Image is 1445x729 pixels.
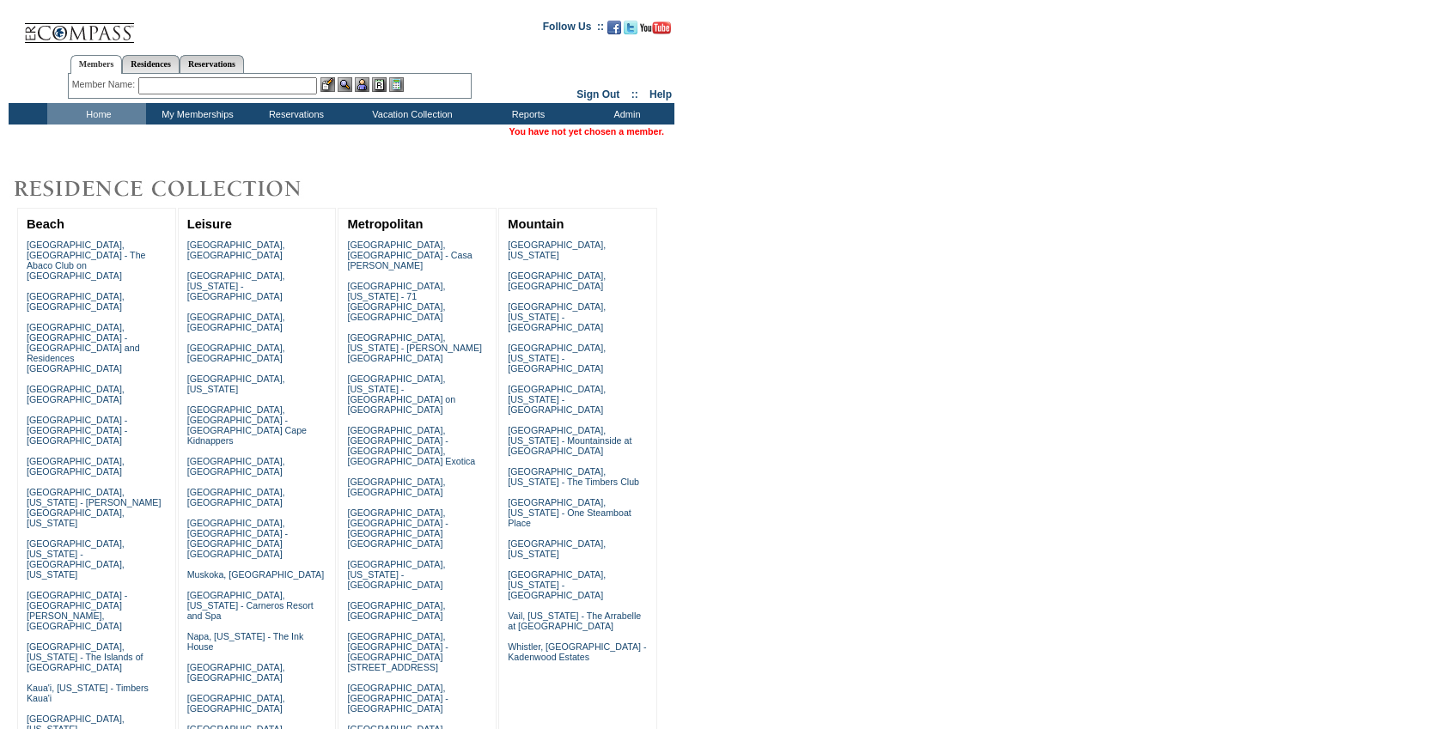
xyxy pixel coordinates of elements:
img: Become our fan on Facebook [607,21,621,34]
a: [GEOGRAPHIC_DATA], [GEOGRAPHIC_DATA] - [GEOGRAPHIC_DATA], [GEOGRAPHIC_DATA] Exotica [347,425,475,466]
a: [GEOGRAPHIC_DATA], [GEOGRAPHIC_DATA] [187,487,285,507]
a: [GEOGRAPHIC_DATA], [GEOGRAPHIC_DATA] [187,662,285,683]
a: [GEOGRAPHIC_DATA], [GEOGRAPHIC_DATA] [27,456,125,477]
img: Destinations by Exclusive Resorts [9,172,344,206]
a: [GEOGRAPHIC_DATA], [GEOGRAPHIC_DATA] - [GEOGRAPHIC_DATA] [GEOGRAPHIC_DATA] [187,518,288,559]
a: [GEOGRAPHIC_DATA], [GEOGRAPHIC_DATA] - [GEOGRAPHIC_DATA] and Residences [GEOGRAPHIC_DATA] [27,322,140,374]
a: [GEOGRAPHIC_DATA], [US_STATE] - [GEOGRAPHIC_DATA] [508,343,606,374]
a: [GEOGRAPHIC_DATA], [US_STATE] - [PERSON_NAME][GEOGRAPHIC_DATA], [US_STATE] [27,487,162,528]
a: [GEOGRAPHIC_DATA], [GEOGRAPHIC_DATA] - Casa [PERSON_NAME] [347,240,472,270]
a: [GEOGRAPHIC_DATA], [GEOGRAPHIC_DATA] - [GEOGRAPHIC_DATA][STREET_ADDRESS] [347,631,448,672]
img: i.gif [9,26,22,27]
a: Sign Out [576,88,619,100]
a: [GEOGRAPHIC_DATA], [US_STATE] - [GEOGRAPHIC_DATA] on [GEOGRAPHIC_DATA] [347,374,455,415]
a: Muskoka, [GEOGRAPHIC_DATA] [187,569,324,580]
a: [GEOGRAPHIC_DATA], [GEOGRAPHIC_DATA] [187,240,285,260]
img: b_calculator.gif [389,77,404,92]
a: [GEOGRAPHIC_DATA], [GEOGRAPHIC_DATA] [347,477,445,497]
a: [GEOGRAPHIC_DATA], [US_STATE] - [GEOGRAPHIC_DATA] [347,559,445,590]
a: [GEOGRAPHIC_DATA], [GEOGRAPHIC_DATA] [508,270,606,291]
a: [GEOGRAPHIC_DATA], [US_STATE] [508,240,606,260]
span: :: [631,88,638,100]
a: [GEOGRAPHIC_DATA], [GEOGRAPHIC_DATA] [187,343,285,363]
a: [GEOGRAPHIC_DATA], [GEOGRAPHIC_DATA] [27,291,125,312]
a: [GEOGRAPHIC_DATA], [GEOGRAPHIC_DATA] - [GEOGRAPHIC_DATA] [GEOGRAPHIC_DATA] [347,507,448,549]
div: Member Name: [72,77,138,92]
a: Leisure [187,217,232,231]
a: Become our fan on Facebook [607,26,621,36]
img: Reservations [372,77,387,92]
a: Subscribe to our YouTube Channel [640,26,671,36]
a: [GEOGRAPHIC_DATA], [GEOGRAPHIC_DATA] [187,456,285,477]
a: [GEOGRAPHIC_DATA], [US_STATE] - Carneros Resort and Spa [187,590,314,621]
a: Metropolitan [347,217,423,231]
a: Reservations [180,55,244,73]
a: [GEOGRAPHIC_DATA] - [GEOGRAPHIC_DATA][PERSON_NAME], [GEOGRAPHIC_DATA] [27,590,127,631]
img: Follow us on Twitter [624,21,637,34]
span: You have not yet chosen a member. [509,126,664,137]
a: [GEOGRAPHIC_DATA] - [GEOGRAPHIC_DATA] - [GEOGRAPHIC_DATA] [27,415,127,446]
a: Kaua'i, [US_STATE] - Timbers Kaua'i [27,683,149,703]
td: Reports [477,103,576,125]
a: Members [70,55,123,74]
td: Admin [576,103,674,125]
a: [GEOGRAPHIC_DATA], [US_STATE] - Mountainside at [GEOGRAPHIC_DATA] [508,425,631,456]
a: Mountain [508,217,564,231]
a: Residences [122,55,180,73]
a: [GEOGRAPHIC_DATA], [US_STATE] [187,374,285,394]
a: [GEOGRAPHIC_DATA], [US_STATE] - [GEOGRAPHIC_DATA] [187,270,285,301]
a: [GEOGRAPHIC_DATA], [GEOGRAPHIC_DATA] [187,312,285,332]
td: My Memberships [146,103,245,125]
a: Napa, [US_STATE] - The Ink House [187,631,304,652]
a: Vail, [US_STATE] - The Arrabelle at [GEOGRAPHIC_DATA] [508,611,641,631]
img: Impersonate [355,77,369,92]
img: Compass Home [23,9,135,44]
a: Beach [27,217,64,231]
a: [GEOGRAPHIC_DATA], [US_STATE] - [GEOGRAPHIC_DATA] [508,569,606,600]
a: [GEOGRAPHIC_DATA], [GEOGRAPHIC_DATA] [187,693,285,714]
a: [GEOGRAPHIC_DATA], [US_STATE] - [PERSON_NAME][GEOGRAPHIC_DATA] [347,332,482,363]
a: Help [649,88,672,100]
a: Follow us on Twitter [624,26,637,36]
td: Vacation Collection [344,103,477,125]
a: [GEOGRAPHIC_DATA], [US_STATE] - [GEOGRAPHIC_DATA] [508,301,606,332]
a: [GEOGRAPHIC_DATA], [GEOGRAPHIC_DATA] - [GEOGRAPHIC_DATA] [347,683,448,714]
a: [GEOGRAPHIC_DATA], [US_STATE] - 71 [GEOGRAPHIC_DATA], [GEOGRAPHIC_DATA] [347,281,445,322]
a: Whistler, [GEOGRAPHIC_DATA] - Kadenwood Estates [508,641,646,662]
img: View [338,77,352,92]
img: b_edit.gif [320,77,335,92]
a: [GEOGRAPHIC_DATA], [GEOGRAPHIC_DATA] [347,600,445,621]
td: Follow Us :: [543,19,604,39]
a: [GEOGRAPHIC_DATA], [GEOGRAPHIC_DATA] - The Abaco Club on [GEOGRAPHIC_DATA] [27,240,146,281]
img: Subscribe to our YouTube Channel [640,21,671,34]
a: [GEOGRAPHIC_DATA], [US_STATE] - One Steamboat Place [508,497,631,528]
td: Reservations [245,103,344,125]
a: [GEOGRAPHIC_DATA], [US_STATE] - The Islands of [GEOGRAPHIC_DATA] [27,641,143,672]
a: [GEOGRAPHIC_DATA], [GEOGRAPHIC_DATA] [27,384,125,404]
a: [GEOGRAPHIC_DATA], [GEOGRAPHIC_DATA] - [GEOGRAPHIC_DATA] Cape Kidnappers [187,404,307,446]
a: [GEOGRAPHIC_DATA], [US_STATE] - The Timbers Club [508,466,639,487]
a: [GEOGRAPHIC_DATA], [US_STATE] [508,538,606,559]
a: [GEOGRAPHIC_DATA], [US_STATE] - [GEOGRAPHIC_DATA] [508,384,606,415]
td: Home [47,103,146,125]
a: [GEOGRAPHIC_DATA], [US_STATE] - [GEOGRAPHIC_DATA], [US_STATE] [27,538,125,580]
